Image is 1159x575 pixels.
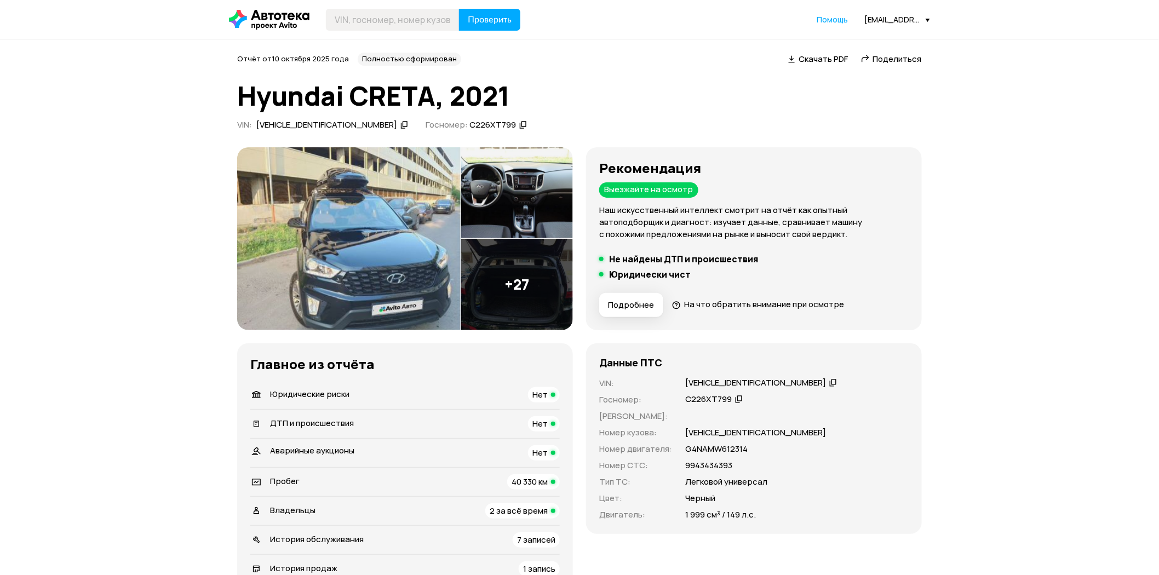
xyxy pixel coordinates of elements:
[469,119,516,131] div: С226ХТ799
[237,81,922,111] h1: Hyundai CRETA, 2021
[237,54,349,64] span: Отчёт от 10 октября 2025 года
[608,300,654,311] span: Подробнее
[270,533,364,545] span: История обслуживания
[270,417,354,429] span: ДТП и происшествия
[250,357,560,372] h3: Главное из отчёта
[609,269,691,280] h5: Юридически чист
[523,563,555,574] span: 1 запись
[685,476,767,488] p: Легковой универсал
[685,427,826,439] p: [VEHICLE_IDENTIFICATION_NUMBER]
[256,119,397,131] div: [VEHICLE_IDENTIFICATION_NUMBER]
[532,389,548,400] span: Нет
[599,204,909,240] p: Наш искусственный интеллект смотрит на отчёт как опытный автоподборщик и диагност: изучает данные...
[599,394,672,406] p: Госномер :
[599,476,672,488] p: Тип ТС :
[270,504,315,516] span: Владельцы
[599,427,672,439] p: Номер кузова :
[788,53,848,65] a: Скачать PDF
[599,357,662,369] h4: Данные ПТС
[599,443,672,455] p: Номер двигателя :
[490,505,548,516] span: 2 за всё время
[599,492,672,504] p: Цвет :
[237,119,252,130] span: VIN :
[599,509,672,521] p: Двигатель :
[358,53,461,66] div: Полностью сформирован
[609,254,758,264] h5: Не найдены ДТП и происшествия
[517,534,555,545] span: 7 записей
[599,410,672,422] p: [PERSON_NAME] :
[817,14,848,25] a: Помощь
[685,394,732,405] div: С226ХТ799
[861,53,922,65] a: Поделиться
[270,388,349,400] span: Юридические риски
[873,53,922,65] span: Поделиться
[685,377,826,389] div: [VEHICLE_IDENTIFICATION_NUMBER]
[532,418,548,429] span: Нет
[685,443,748,455] p: G4NAMW612314
[799,53,848,65] span: Скачать PDF
[468,15,512,24] span: Проверить
[512,476,548,487] span: 40 330 км
[270,562,337,574] span: История продаж
[326,9,460,31] input: VIN, госномер, номер кузова
[459,9,520,31] button: Проверить
[426,119,468,130] span: Госномер:
[270,445,354,456] span: Аварийные аукционы
[864,14,930,25] div: [EMAIL_ADDRESS][DOMAIN_NAME]
[684,298,844,310] span: На что обратить внимание при осмотре
[599,182,698,198] div: Выезжайте на осмотр
[685,509,756,521] p: 1 999 см³ / 149 л.с.
[599,160,909,176] h3: Рекомендация
[685,459,732,472] p: 9943434393
[599,459,672,472] p: Номер СТС :
[672,298,844,310] a: На что обратить внимание при осмотре
[532,447,548,458] span: Нет
[270,475,300,487] span: Пробег
[599,377,672,389] p: VIN :
[599,293,663,317] button: Подробнее
[685,492,715,504] p: Черный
